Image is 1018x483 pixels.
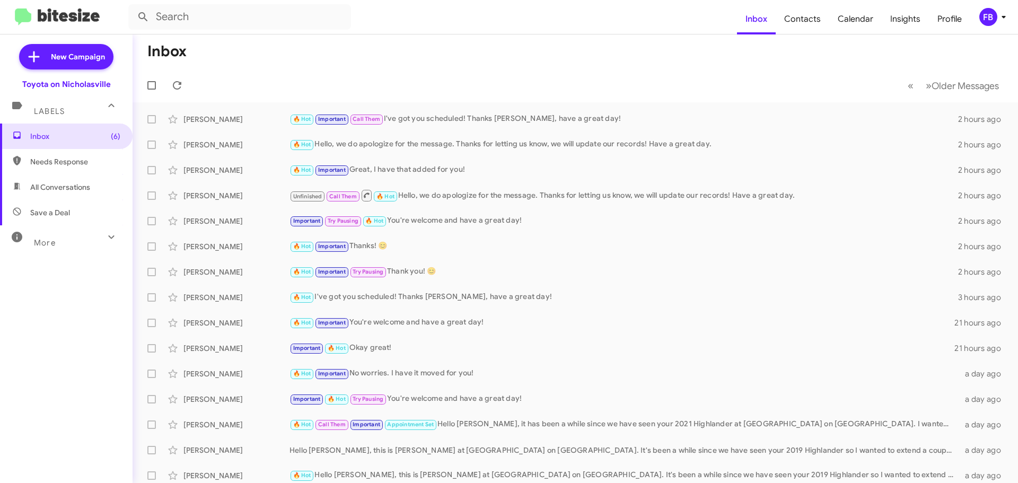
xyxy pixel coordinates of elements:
span: Call Them [329,193,357,200]
span: 🔥 Hot [293,243,311,250]
div: a day ago [959,394,1010,405]
span: Important [318,319,346,326]
div: 21 hours ago [954,343,1010,354]
span: 🔥 Hot [293,166,311,173]
span: Call Them [353,116,380,122]
div: [PERSON_NAME] [183,114,289,125]
span: » [926,79,932,92]
span: 🔥 Hot [328,345,346,352]
span: Important [353,421,380,428]
a: Contacts [776,4,829,34]
span: « [908,79,914,92]
a: Insights [882,4,929,34]
span: Important [293,396,321,402]
span: 🔥 Hot [293,294,311,301]
a: Profile [929,4,970,34]
div: [PERSON_NAME] [183,216,289,226]
span: Save a Deal [30,207,70,218]
div: Hello, we do apologize for the message. Thanks for letting us know, we will update our records! H... [289,189,958,202]
div: [PERSON_NAME] [183,241,289,252]
div: a day ago [959,470,1010,481]
span: Unfinished [293,193,322,200]
div: 21 hours ago [954,318,1010,328]
span: Try Pausing [328,217,358,224]
nav: Page navigation example [902,75,1005,96]
a: Inbox [737,4,776,34]
div: You're welcome and have a great day! [289,393,959,405]
div: [PERSON_NAME] [183,139,289,150]
div: 2 hours ago [958,165,1010,175]
div: Hello [PERSON_NAME], this is [PERSON_NAME] at [GEOGRAPHIC_DATA] on [GEOGRAPHIC_DATA]. It's been a... [289,445,959,455]
div: I've got you scheduled! Thanks [PERSON_NAME], have a great day! [289,291,958,303]
div: [PERSON_NAME] [183,470,289,481]
div: [PERSON_NAME] [183,292,289,303]
div: Hello [PERSON_NAME], it has been a while since we have seen your 2021 Highlander at [GEOGRAPHIC_D... [289,418,959,431]
span: All Conversations [30,182,90,192]
span: Inbox [30,131,120,142]
div: [PERSON_NAME] [183,267,289,277]
div: [PERSON_NAME] [183,394,289,405]
span: Important [318,370,346,377]
span: Appointment Set [387,421,434,428]
div: [PERSON_NAME] [183,318,289,328]
span: 🔥 Hot [293,319,311,326]
button: FB [970,8,1006,26]
div: 2 hours ago [958,241,1010,252]
div: Great, I have that added for you! [289,164,958,176]
div: a day ago [959,368,1010,379]
span: 🔥 Hot [293,421,311,428]
span: Labels [34,107,65,116]
div: Toyota on Nicholasville [22,79,111,90]
span: 🔥 Hot [293,472,311,479]
button: Previous [901,75,920,96]
div: 3 hours ago [958,292,1010,303]
div: Hello [PERSON_NAME], this is [PERSON_NAME] at [GEOGRAPHIC_DATA] on [GEOGRAPHIC_DATA]. It's been a... [289,469,959,481]
div: [PERSON_NAME] [183,368,289,379]
span: Important [318,166,346,173]
div: Okay great! [289,342,954,354]
span: Try Pausing [353,396,383,402]
div: Hello, we do apologize for the message. Thanks for letting us know, we will update our records! H... [289,138,958,151]
div: [PERSON_NAME] [183,419,289,430]
div: 2 hours ago [958,267,1010,277]
div: [PERSON_NAME] [183,165,289,175]
button: Next [919,75,1005,96]
div: a day ago [959,445,1010,455]
span: Needs Response [30,156,120,167]
a: Calendar [829,4,882,34]
div: Thank you! 😊 [289,266,958,278]
h1: Inbox [147,43,187,60]
div: 2 hours ago [958,216,1010,226]
div: 2 hours ago [958,139,1010,150]
span: Important [293,217,321,224]
span: Important [318,116,346,122]
span: Important [318,243,346,250]
span: 🔥 Hot [293,370,311,377]
div: [PERSON_NAME] [183,190,289,201]
div: 2 hours ago [958,114,1010,125]
span: Try Pausing [353,268,383,275]
span: 🔥 Hot [293,141,311,148]
span: (6) [111,131,120,142]
span: 🔥 Hot [293,116,311,122]
span: 🔥 Hot [365,217,383,224]
div: 2 hours ago [958,190,1010,201]
div: No worries. I have it moved for you! [289,367,959,380]
span: Important [293,345,321,352]
span: 🔥 Hot [376,193,394,200]
div: You're welcome and have a great day! [289,215,958,227]
span: Important [318,268,346,275]
div: [PERSON_NAME] [183,343,289,354]
span: 🔥 Hot [328,396,346,402]
div: I've got you scheduled! Thanks [PERSON_NAME], have a great day! [289,113,958,125]
span: Older Messages [932,80,999,92]
div: a day ago [959,419,1010,430]
input: Search [128,4,351,30]
div: You're welcome and have a great day! [289,317,954,329]
div: Thanks! 😊 [289,240,958,252]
